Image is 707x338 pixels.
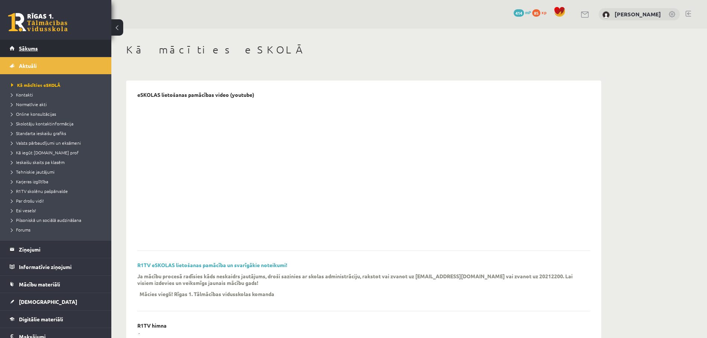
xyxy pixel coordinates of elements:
[174,291,274,297] p: Rīgas 1. Tālmācības vidusskolas komanda
[11,82,60,88] span: Kā mācīties eSKOLĀ
[11,217,81,223] span: Pilsoniskā un sociālā audzināšana
[10,293,102,310] a: [DEMOGRAPHIC_DATA]
[11,159,65,165] span: Ieskaišu skaits pa klasēm
[126,43,601,56] h1: Kā mācīties eSKOLĀ
[11,217,104,223] a: Pilsoniskā un sociālā audzināšana
[514,9,531,15] a: 414 mP
[532,9,550,15] a: 85 xp
[602,11,610,19] img: Ričards Miezītis
[10,276,102,293] a: Mācību materiāli
[11,130,104,137] a: Standarta ieskaišu grafiks
[11,227,30,233] span: Forums
[10,311,102,328] a: Digitālie materiāli
[137,273,579,286] p: Ja mācību procesā radīsies kāds neskaidrs jautājums, droši sazinies ar skolas administrāciju, rak...
[11,120,104,127] a: Skolotāju kontaktinformācija
[10,241,102,258] a: Ziņojumi
[11,82,104,88] a: Kā mācīties eSKOLĀ
[11,188,104,194] a: R1TV skolēnu pašpārvalde
[19,62,37,69] span: Aktuāli
[615,10,661,18] a: [PERSON_NAME]
[11,111,56,117] span: Online konsultācijas
[11,198,44,204] span: Par drošu vidi!
[11,188,68,194] span: R1TV skolēnu pašpārvalde
[11,130,66,136] span: Standarta ieskaišu grafiks
[10,57,102,74] a: Aktuāli
[11,101,47,107] span: Normatīvie akti
[11,140,104,146] a: Valsts pārbaudījumi un eksāmeni
[10,258,102,275] a: Informatīvie ziņojumi
[19,316,63,322] span: Digitālie materiāli
[8,13,68,32] a: Rīgas 1. Tālmācības vidusskola
[11,197,104,204] a: Par drošu vidi!
[11,111,104,117] a: Online konsultācijas
[137,322,167,329] p: R1TV himna
[19,45,38,52] span: Sākums
[137,262,287,268] a: R1TV eSKOLAS lietošanas pamācība un svarīgākie noteikumi!
[11,207,104,214] a: Esi vesels!
[10,40,102,57] a: Sākums
[11,150,79,155] span: Kā iegūt [DOMAIN_NAME] prof
[11,159,104,165] a: Ieskaišu skaits pa klasēm
[525,9,531,15] span: mP
[137,92,254,98] p: eSKOLAS lietošanas pamācības video (youtube)
[19,281,60,288] span: Mācību materiāli
[11,101,104,108] a: Normatīvie akti
[140,291,173,297] p: Mācies viegli!
[11,91,104,98] a: Kontakti
[11,121,73,127] span: Skolotāju kontaktinformācija
[19,258,102,275] legend: Informatīvie ziņojumi
[19,241,102,258] legend: Ziņojumi
[11,226,104,233] a: Forums
[11,140,81,146] span: Valsts pārbaudījumi un eksāmeni
[11,92,33,98] span: Kontakti
[11,149,104,156] a: Kā iegūt [DOMAIN_NAME] prof
[11,207,36,213] span: Esi vesels!
[11,168,104,175] a: Tehniskie jautājumi
[11,169,55,175] span: Tehniskie jautājumi
[19,298,77,305] span: [DEMOGRAPHIC_DATA]
[532,9,540,17] span: 85
[514,9,524,17] span: 414
[541,9,546,15] span: xp
[11,178,48,184] span: Karjeras izglītība
[11,178,104,185] a: Karjeras izglītība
